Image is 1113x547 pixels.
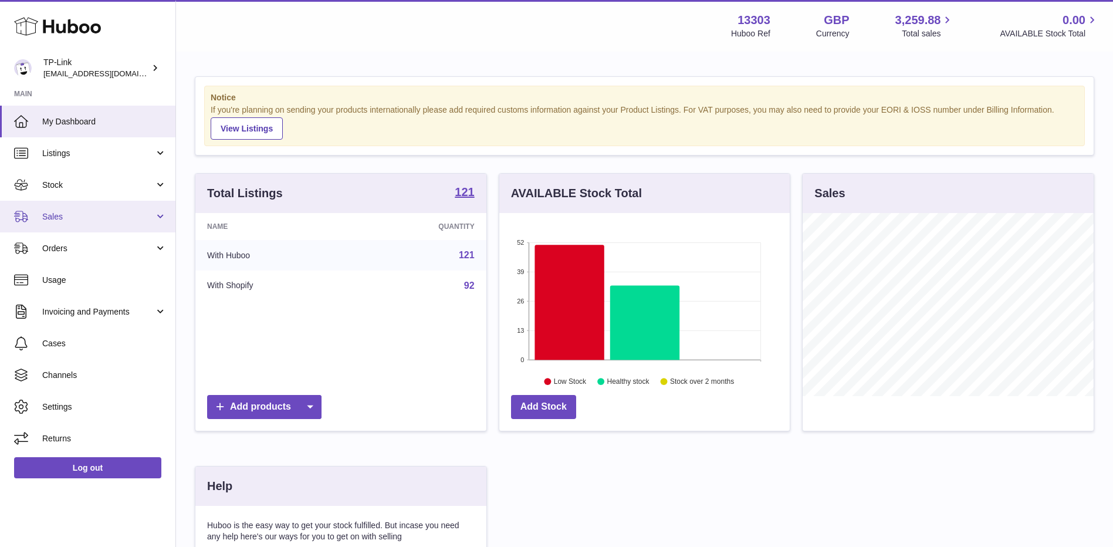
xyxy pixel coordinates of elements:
[207,185,283,201] h3: Total Listings
[824,12,849,28] strong: GBP
[42,148,154,159] span: Listings
[511,185,642,201] h3: AVAILABLE Stock Total
[459,250,475,260] a: 121
[814,185,845,201] h3: Sales
[42,401,167,413] span: Settings
[738,12,770,28] strong: 13303
[455,186,474,200] a: 121
[43,57,149,79] div: TP-Link
[42,243,154,254] span: Orders
[1063,12,1085,28] span: 0.00
[211,104,1078,140] div: If you're planning on sending your products internationally please add required customs informati...
[195,213,352,240] th: Name
[42,180,154,191] span: Stock
[520,356,524,363] text: 0
[43,69,172,78] span: [EMAIL_ADDRESS][DOMAIN_NAME]
[895,12,941,28] span: 3,259.88
[42,370,167,381] span: Channels
[14,59,32,77] img: gaby.chen@tp-link.com
[207,520,475,542] p: Huboo is the easy way to get your stock fulfilled. But incase you need any help here's our ways f...
[731,28,770,39] div: Huboo Ref
[207,395,322,419] a: Add products
[211,117,283,140] a: View Listings
[464,281,475,291] a: 92
[670,377,734,386] text: Stock over 2 months
[42,306,154,318] span: Invoicing and Payments
[517,239,524,246] text: 52
[14,457,161,478] a: Log out
[1000,28,1099,39] span: AVAILABLE Stock Total
[554,377,587,386] text: Low Stock
[517,327,524,334] text: 13
[816,28,850,39] div: Currency
[195,240,352,271] td: With Huboo
[902,28,954,39] span: Total sales
[517,298,524,305] text: 26
[207,478,232,494] h3: Help
[42,338,167,349] span: Cases
[511,395,576,419] a: Add Stock
[42,433,167,444] span: Returns
[455,186,474,198] strong: 121
[42,211,154,222] span: Sales
[895,12,955,39] a: 3,259.88 Total sales
[42,275,167,286] span: Usage
[352,213,486,240] th: Quantity
[211,92,1078,103] strong: Notice
[1000,12,1099,39] a: 0.00 AVAILABLE Stock Total
[607,377,649,386] text: Healthy stock
[195,271,352,301] td: With Shopify
[42,116,167,127] span: My Dashboard
[517,268,524,275] text: 39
